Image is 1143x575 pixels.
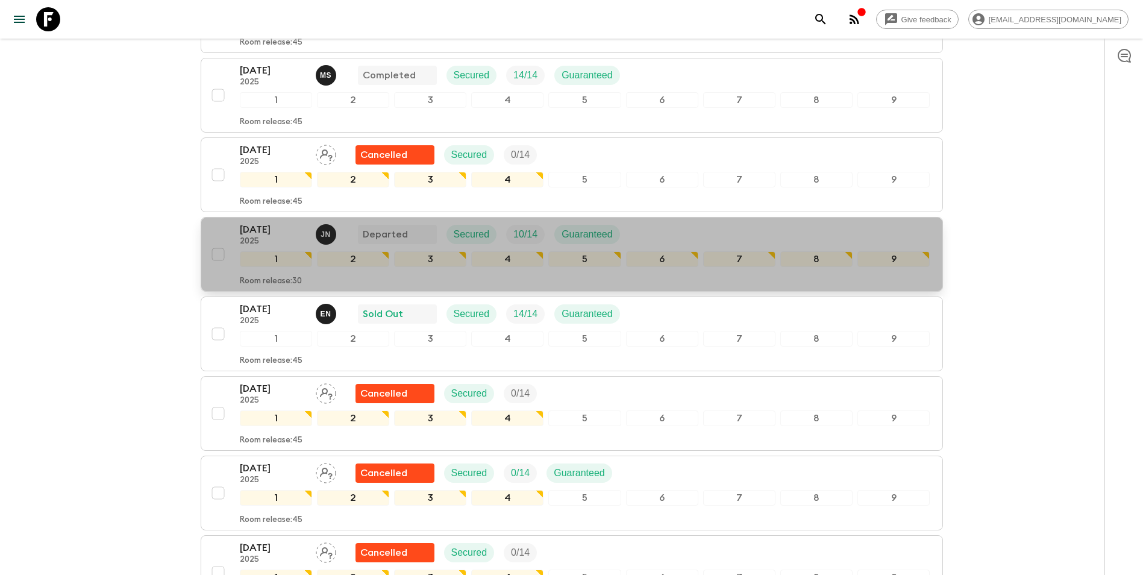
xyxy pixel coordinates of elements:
[703,92,775,108] div: 7
[240,63,306,78] p: [DATE]
[444,543,495,562] div: Secured
[548,92,621,108] div: 5
[240,157,306,167] p: 2025
[626,251,698,267] div: 6
[809,7,833,31] button: search adventures
[316,307,339,317] span: Estel Nikolaidi
[7,7,31,31] button: menu
[548,172,621,187] div: 5
[626,490,698,506] div: 6
[240,222,306,237] p: [DATE]
[562,227,613,242] p: Guaranteed
[454,227,490,242] p: Secured
[240,461,306,476] p: [DATE]
[317,490,389,506] div: 2
[548,251,621,267] div: 5
[562,307,613,321] p: Guaranteed
[511,148,530,162] p: 0 / 14
[471,172,543,187] div: 4
[471,251,543,267] div: 4
[363,227,408,242] p: Departed
[511,386,530,401] p: 0 / 14
[355,145,434,165] div: Flash Pack cancellation
[240,143,306,157] p: [DATE]
[240,237,306,247] p: 2025
[982,15,1128,24] span: [EMAIL_ADDRESS][DOMAIN_NAME]
[394,490,466,506] div: 3
[780,410,853,426] div: 8
[240,118,302,127] p: Room release: 45
[240,331,312,347] div: 1
[511,466,530,480] p: 0 / 14
[511,545,530,560] p: 0 / 14
[240,277,302,286] p: Room release: 30
[363,307,403,321] p: Sold Out
[240,197,302,207] p: Room release: 45
[240,316,306,326] p: 2025
[240,396,306,406] p: 2025
[240,382,306,396] p: [DATE]
[240,78,306,87] p: 2025
[876,10,959,29] a: Give feedback
[857,172,930,187] div: 9
[451,545,487,560] p: Secured
[968,10,1129,29] div: [EMAIL_ADDRESS][DOMAIN_NAME]
[240,356,302,366] p: Room release: 45
[780,251,853,267] div: 8
[626,331,698,347] div: 6
[471,92,543,108] div: 4
[363,68,416,83] p: Completed
[317,410,389,426] div: 2
[316,228,339,237] span: Janita Nurmi
[504,543,537,562] div: Trip Fill
[240,302,306,316] p: [DATE]
[444,145,495,165] div: Secured
[394,172,466,187] div: 3
[454,68,490,83] p: Secured
[504,384,537,403] div: Trip Fill
[504,463,537,483] div: Trip Fill
[201,217,943,292] button: [DATE]2025Janita NurmiDepartedSecuredTrip FillGuaranteed123456789Room release:30
[240,490,312,506] div: 1
[317,251,389,267] div: 2
[471,331,543,347] div: 4
[321,309,331,319] p: E N
[703,331,775,347] div: 7
[444,463,495,483] div: Secured
[703,251,775,267] div: 7
[471,490,543,506] div: 4
[548,490,621,506] div: 5
[504,145,537,165] div: Trip Fill
[394,331,466,347] div: 3
[360,466,407,480] p: Cancelled
[240,515,302,525] p: Room release: 45
[506,225,545,244] div: Trip Fill
[355,384,434,403] div: Flash Pack cancellation
[780,331,853,347] div: 8
[626,172,698,187] div: 6
[201,137,943,212] button: [DATE]2025Assign pack leaderFlash Pack cancellationSecuredTrip Fill123456789Room release:45
[451,466,487,480] p: Secured
[316,304,339,324] button: EN
[240,251,312,267] div: 1
[317,331,389,347] div: 2
[360,386,407,401] p: Cancelled
[394,92,466,108] div: 3
[780,490,853,506] div: 8
[240,436,302,445] p: Room release: 45
[454,307,490,321] p: Secured
[451,386,487,401] p: Secured
[240,555,306,565] p: 2025
[471,410,543,426] div: 4
[355,463,434,483] div: Flash Pack cancellation
[317,172,389,187] div: 2
[703,410,775,426] div: 7
[201,58,943,133] button: [DATE]2025Magda SotiriadisCompletedSecuredTrip FillGuaranteed123456789Room release:45
[316,467,336,476] span: Assign pack leader
[513,307,537,321] p: 14 / 14
[451,148,487,162] p: Secured
[506,66,545,85] div: Trip Fill
[360,148,407,162] p: Cancelled
[548,410,621,426] div: 5
[513,68,537,83] p: 14 / 14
